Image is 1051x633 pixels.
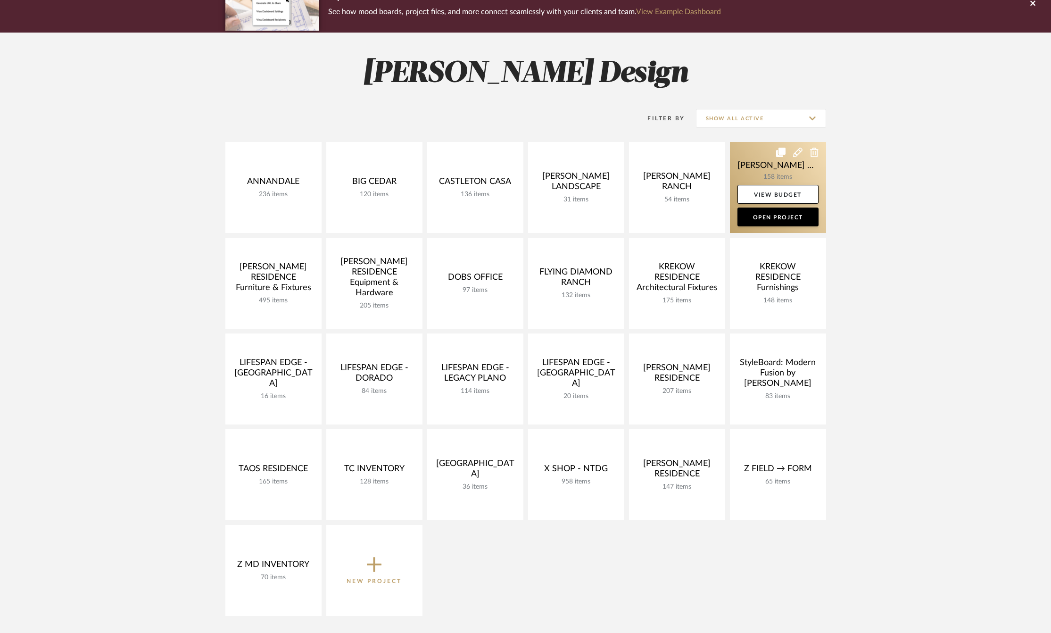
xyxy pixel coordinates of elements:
div: 83 items [737,392,819,400]
div: 84 items [334,387,415,395]
div: LIFESPAN EDGE - [GEOGRAPHIC_DATA] [233,358,314,392]
div: 54 items [637,196,718,204]
div: LIFESPAN EDGE - [GEOGRAPHIC_DATA] [536,358,617,392]
div: 65 items [737,478,819,486]
div: CASTLETON CASA [435,176,516,191]
div: [GEOGRAPHIC_DATA] [435,458,516,483]
div: TAOS RESIDENCE [233,464,314,478]
div: KREKOW RESIDENCE Furnishings [737,262,819,297]
div: TC INVENTORY [334,464,415,478]
div: [PERSON_NAME] RANCH [637,171,718,196]
div: BIG CEDAR [334,176,415,191]
a: View Example Dashboard [636,8,721,16]
div: ANNANDALE [233,176,314,191]
div: FLYING DIAMOND RANCH [536,267,617,292]
button: New Project [326,525,422,616]
p: See how mood boards, project files, and more connect seamlessly with your clients and team. [328,5,721,18]
a: Open Project [737,208,819,226]
div: 165 items [233,478,314,486]
div: [PERSON_NAME] RESIDENCE [637,458,718,483]
div: 148 items [737,297,819,305]
div: [PERSON_NAME] RESIDENCE [637,363,718,387]
div: 207 items [637,387,718,395]
h2: [PERSON_NAME] Design [186,56,865,92]
div: 114 items [435,387,516,395]
div: StyleBoard: Modern Fusion by [PERSON_NAME] [737,358,819,392]
div: Z MD INVENTORY [233,559,314,574]
div: 958 items [536,478,617,486]
div: 36 items [435,483,516,491]
div: KREKOW RESIDENCE Architectural Fixtures [637,262,718,297]
div: 97 items [435,286,516,294]
div: 132 items [536,292,617,300]
div: 128 items [334,478,415,486]
div: 31 items [536,196,617,204]
div: 120 items [334,191,415,199]
div: 70 items [233,574,314,582]
div: [PERSON_NAME] RESIDENCE Equipment & Hardware [334,257,415,302]
div: Filter By [636,114,685,123]
div: 136 items [435,191,516,199]
a: View Budget [737,185,819,204]
p: New Project [347,576,402,586]
div: 495 items [233,297,314,305]
div: LIFESPAN EDGE - LEGACY PLANO [435,363,516,387]
div: [PERSON_NAME] LANDSCAPE [536,171,617,196]
div: 20 items [536,392,617,400]
div: LIFESPAN EDGE - DORADO [334,363,415,387]
div: Z FIELD → FORM [737,464,819,478]
div: 16 items [233,392,314,400]
div: [PERSON_NAME] RESIDENCE Furniture & Fixtures [233,262,314,297]
div: 205 items [334,302,415,310]
div: 236 items [233,191,314,199]
div: X SHOP - NTDG [536,464,617,478]
div: 175 items [637,297,718,305]
div: 147 items [637,483,718,491]
div: DOBS OFFICE [435,272,516,286]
